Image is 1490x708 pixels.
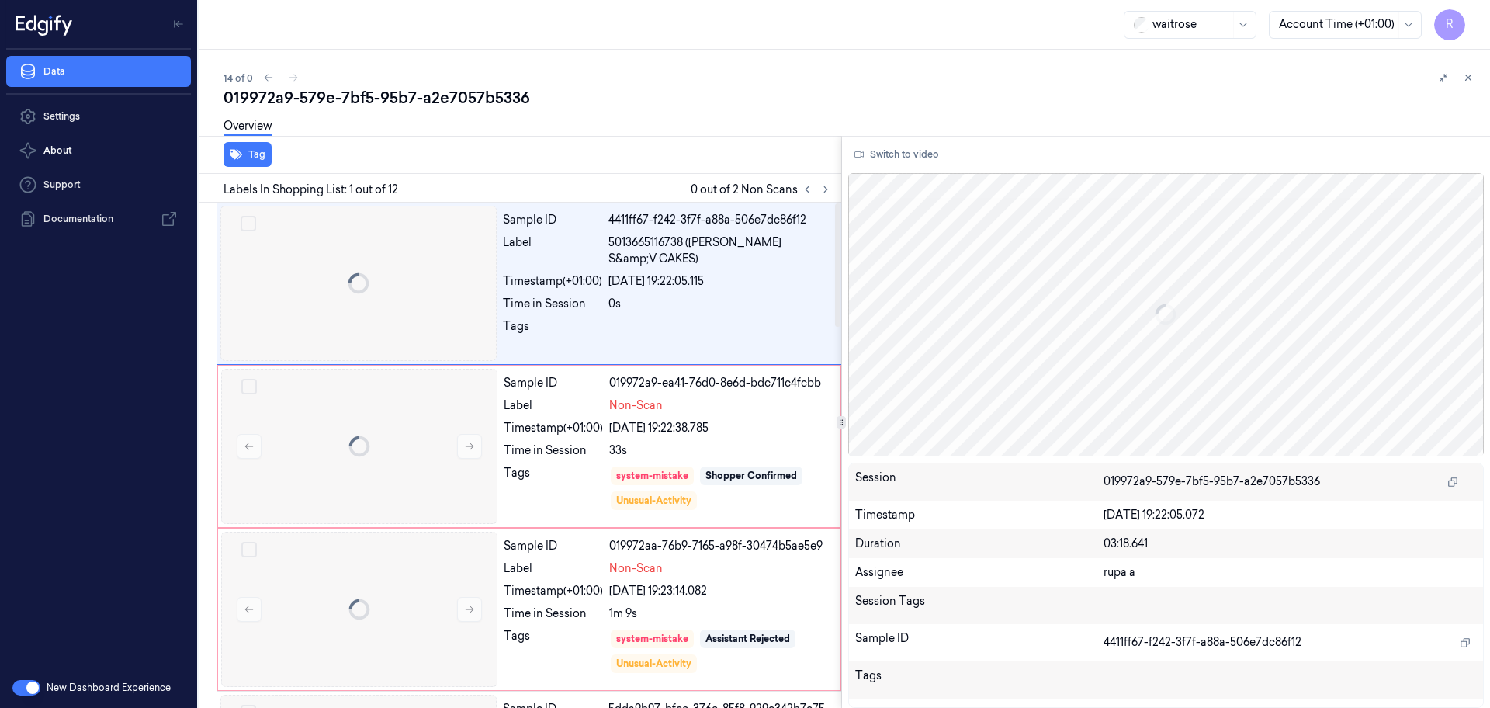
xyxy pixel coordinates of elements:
[1104,507,1477,523] div: [DATE] 19:22:05.072
[855,536,1104,552] div: Duration
[691,180,835,199] span: 0 out of 2 Non Scans
[609,375,831,391] div: 019972a9-ea41-76d0-8e6d-bdc711c4fcbb
[1104,474,1320,490] span: 019972a9-579e-7bf5-95b7-a2e7057b5336
[504,420,603,436] div: Timestamp (+01:00)
[223,118,272,136] a: Overview
[503,296,602,312] div: Time in Session
[6,101,191,132] a: Settings
[608,273,832,290] div: [DATE] 19:22:05.115
[609,397,663,414] span: Non-Scan
[855,470,1104,495] div: Session
[503,212,602,228] div: Sample ID
[608,212,832,228] div: 4411ff67-f242-3f7f-a88a-506e7dc86f12
[504,538,603,554] div: Sample ID
[616,632,688,646] div: system-mistake
[855,593,1104,618] div: Session Tags
[504,375,603,391] div: Sample ID
[504,465,603,512] div: Tags
[609,538,831,554] div: 019972aa-76b9-7165-a98f-30474b5ae5e9
[223,142,272,167] button: Tag
[609,583,831,599] div: [DATE] 19:23:14.082
[1104,564,1477,581] div: rupa a
[6,169,191,200] a: Support
[223,71,253,85] span: 14 of 0
[241,216,256,231] button: Select row
[504,560,603,577] div: Label
[705,632,790,646] div: Assistant Rejected
[609,606,831,622] div: 1m 9s
[241,379,257,394] button: Select row
[609,442,831,459] div: 33s
[616,494,691,508] div: Unusual-Activity
[855,668,1104,692] div: Tags
[608,234,832,267] span: 5013665116738 ([PERSON_NAME] S&amp;V CAKES)
[223,87,1478,109] div: 019972a9-579e-7bf5-95b7-a2e7057b5336
[855,630,1104,655] div: Sample ID
[609,420,831,436] div: [DATE] 19:22:38.785
[848,142,945,167] button: Switch to video
[705,469,797,483] div: Shopper Confirmed
[504,442,603,459] div: Time in Session
[504,397,603,414] div: Label
[504,606,603,622] div: Time in Session
[1104,536,1477,552] div: 03:18.641
[6,56,191,87] a: Data
[166,12,191,36] button: Toggle Navigation
[609,560,663,577] span: Non-Scan
[503,273,602,290] div: Timestamp (+01:00)
[855,564,1104,581] div: Assignee
[6,203,191,234] a: Documentation
[223,182,398,198] span: Labels In Shopping List: 1 out of 12
[241,542,257,557] button: Select row
[855,507,1104,523] div: Timestamp
[1434,9,1465,40] button: R
[504,583,603,599] div: Timestamp (+01:00)
[616,657,691,671] div: Unusual-Activity
[608,296,832,312] div: 0s
[503,234,602,267] div: Label
[616,469,688,483] div: system-mistake
[504,628,603,675] div: Tags
[503,318,602,343] div: Tags
[1104,634,1301,651] span: 4411ff67-f242-3f7f-a88a-506e7dc86f12
[6,135,191,166] button: About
